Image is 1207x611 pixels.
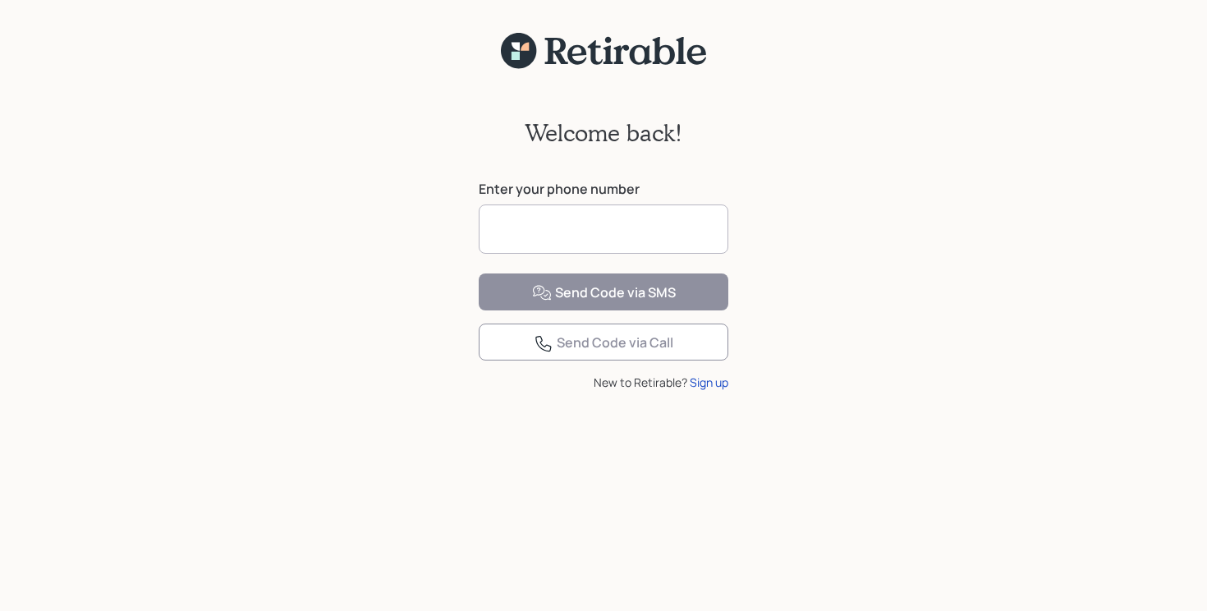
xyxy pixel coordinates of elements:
[479,273,728,310] button: Send Code via SMS
[479,180,728,198] label: Enter your phone number
[534,333,673,353] div: Send Code via Call
[532,283,676,303] div: Send Code via SMS
[479,324,728,361] button: Send Code via Call
[690,374,728,391] div: Sign up
[525,119,682,147] h2: Welcome back!
[479,374,728,391] div: New to Retirable?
